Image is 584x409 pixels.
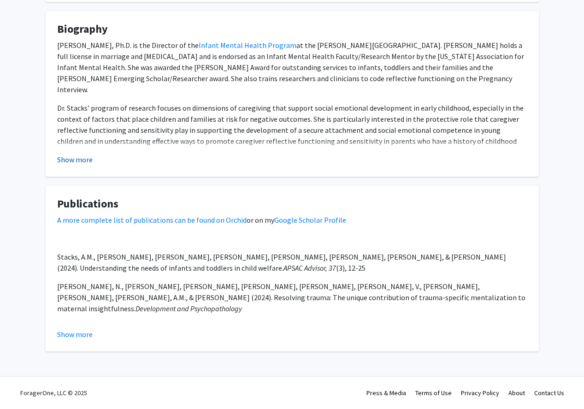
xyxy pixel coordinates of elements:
a: Privacy Policy [461,389,499,397]
button: Show more [57,329,93,340]
a: Contact Us [534,389,564,397]
h4: Biography [57,23,527,36]
a: Google Scholar Profile [274,215,346,225]
p: [PERSON_NAME], Ph.D. is the Director of the at the [PERSON_NAME][GEOGRAPHIC_DATA]. [PERSON_NAME] ... [57,40,527,95]
p: Stacks, A.M., [PERSON_NAME], [PERSON_NAME], [PERSON_NAME], [PERSON_NAME], [PERSON_NAME], [PERSON_... [57,251,527,273]
a: About [508,389,525,397]
a: Terms of Use [415,389,452,397]
h4: Publications [57,197,527,211]
button: Show more [57,154,93,165]
a: A more complete list of publications can be found on Orchid [57,215,247,225]
p: Stacks, A.M., [PERSON_NAME], [PERSON_NAME], [PERSON_NAME], [PERSON_NAME], & [PERSON_NAME], [PERSO... [57,321,527,355]
em: APSAC Advisor, 37 [283,263,336,273]
p: or on my [57,214,527,225]
em: Development and Psychopathology [136,304,242,313]
div: ForagerOne, LLC © 2025 [20,377,87,409]
a: Press & Media [366,389,406,397]
a: Infant Mental Health Program [199,41,296,50]
p: [PERSON_NAME], N., [PERSON_NAME], [PERSON_NAME], [PERSON_NAME], [PERSON_NAME], [PERSON_NAME], V.,... [57,281,527,314]
iframe: Chat [7,368,39,402]
p: Dr. Stacks' program of research focuses on dimensions of caregiving that support social emotional... [57,102,527,158]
